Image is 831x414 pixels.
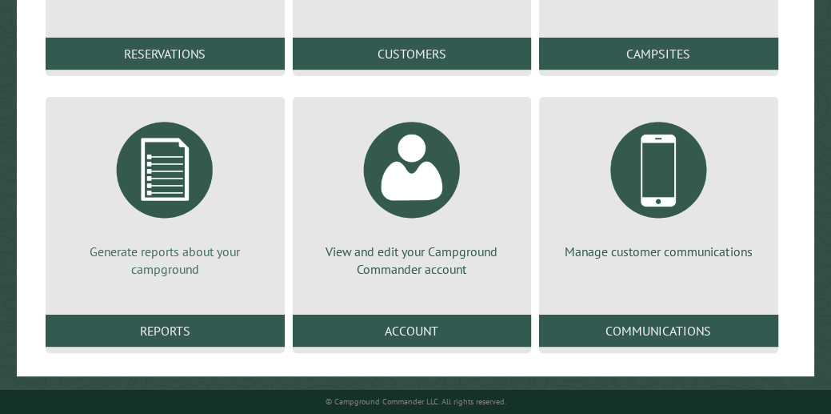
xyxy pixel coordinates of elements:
p: View and edit your Campground Commander account [312,243,513,279]
a: Manage customer communications [558,110,759,260]
a: Reports [46,315,285,347]
p: Generate reports about your campground [65,243,266,279]
a: Reservations [46,38,285,70]
a: Account [293,315,532,347]
p: Manage customer communications [558,243,759,260]
a: View and edit your Campground Commander account [312,110,513,279]
a: Customers [293,38,532,70]
small: © Campground Commander LLC. All rights reserved. [326,396,506,407]
a: Campsites [539,38,778,70]
a: Generate reports about your campground [65,110,266,279]
a: Communications [539,315,778,347]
